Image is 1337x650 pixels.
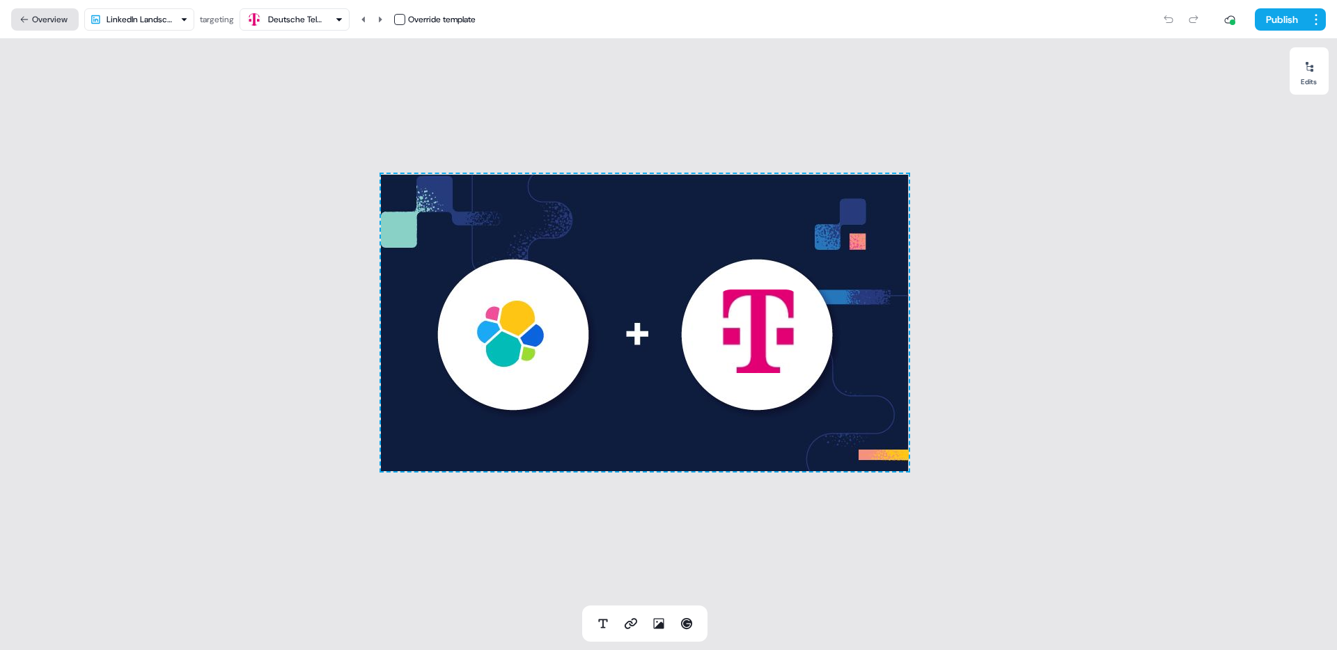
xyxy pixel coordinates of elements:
div: targeting [200,13,234,26]
button: Publish [1255,8,1306,31]
button: Edits [1290,56,1329,86]
div: Deutsche Telekom [268,13,324,26]
div: Override template [408,13,476,26]
button: Overview [11,8,79,31]
button: Deutsche Telekom [240,8,350,31]
div: LinkedIn Landscape [107,13,175,26]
